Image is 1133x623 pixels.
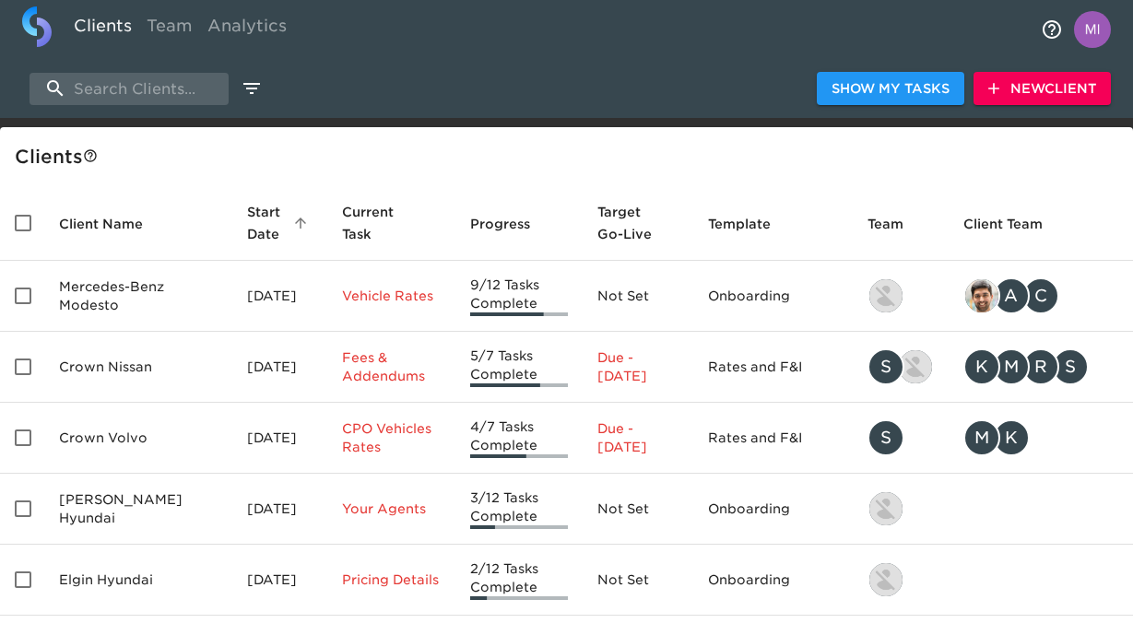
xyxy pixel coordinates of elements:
p: Due - [DATE] [597,419,679,456]
td: Onboarding [693,545,853,616]
p: Due - [DATE] [597,348,679,385]
a: Clients [66,6,139,52]
span: This is the next Task in this Hub that should be completed [342,201,417,245]
svg: This is a list of all of your clients and clients shared with you [83,148,98,163]
td: 2/12 Tasks Complete [455,545,582,616]
td: Crown Nissan [44,332,232,403]
td: Mercedes-Benz Modesto [44,261,232,332]
img: kevin.lo@roadster.com [869,279,903,312]
td: Not Set [583,545,693,616]
div: kevin.lo@roadster.com [867,490,934,527]
td: Crown Volvo [44,403,232,474]
div: R [1022,348,1059,385]
div: kwilson@crowncars.com, mcooley@crowncars.com, rrobins@crowncars.com, sparent@crowncars.com [963,348,1118,385]
p: Your Agents [342,500,441,518]
button: notifications [1030,7,1074,52]
span: Current Task [342,201,441,245]
button: edit [236,73,267,104]
td: [PERSON_NAME] Hyundai [44,474,232,545]
span: Show My Tasks [832,77,950,100]
td: Not Set [583,474,693,545]
span: Progress [470,213,554,235]
input: search [30,73,229,105]
button: NewClient [974,72,1111,106]
td: Not Set [583,261,693,332]
img: logo [22,6,52,47]
div: savannah@roadster.com, austin@roadster.com [867,348,934,385]
p: CPO Vehicles Rates [342,419,441,456]
p: Pricing Details [342,570,441,589]
td: Rates and F&I [693,403,853,474]
div: C [1022,277,1059,314]
div: S [867,348,904,385]
td: Onboarding [693,474,853,545]
td: [DATE] [232,403,327,474]
p: Fees & Addendums [342,348,441,385]
div: sandeep@simplemnt.com, angelique.nurse@roadster.com, clayton.mandel@roadster.com [963,277,1118,314]
a: Analytics [200,6,294,52]
td: [DATE] [232,545,327,616]
span: Client Team [963,213,1067,235]
p: Vehicle Rates [342,287,441,305]
span: New Client [988,77,1096,100]
td: [DATE] [232,332,327,403]
div: kevin.lo@roadster.com [867,561,934,598]
div: M [993,348,1030,385]
span: Template [708,213,795,235]
img: austin@roadster.com [899,350,932,383]
td: Onboarding [693,261,853,332]
span: Calculated based on the start date and the duration of all Tasks contained in this Hub. [597,201,655,245]
span: Start Date [247,201,313,245]
td: 4/7 Tasks Complete [455,403,582,474]
div: savannah@roadster.com [867,419,934,456]
img: Profile [1074,11,1111,48]
img: kevin.lo@roadster.com [869,563,903,596]
span: Client Name [59,213,167,235]
div: K [963,348,1000,385]
td: 3/12 Tasks Complete [455,474,582,545]
span: Target Go-Live [597,201,679,245]
div: A [993,277,1030,314]
td: [DATE] [232,261,327,332]
td: 9/12 Tasks Complete [455,261,582,332]
div: K [993,419,1030,456]
div: S [867,419,904,456]
td: Rates and F&I [693,332,853,403]
td: [DATE] [232,474,327,545]
img: sandeep@simplemnt.com [965,279,998,312]
div: S [1052,348,1089,385]
div: mcooley@crowncars.com, kwilson@crowncars.com [963,419,1118,456]
td: Elgin Hyundai [44,545,232,616]
a: Team [139,6,200,52]
button: Show My Tasks [817,72,964,106]
img: kevin.lo@roadster.com [869,492,903,525]
div: Client s [15,142,1126,171]
div: M [963,419,1000,456]
div: kevin.lo@roadster.com [867,277,934,314]
td: 5/7 Tasks Complete [455,332,582,403]
span: Team [867,213,927,235]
